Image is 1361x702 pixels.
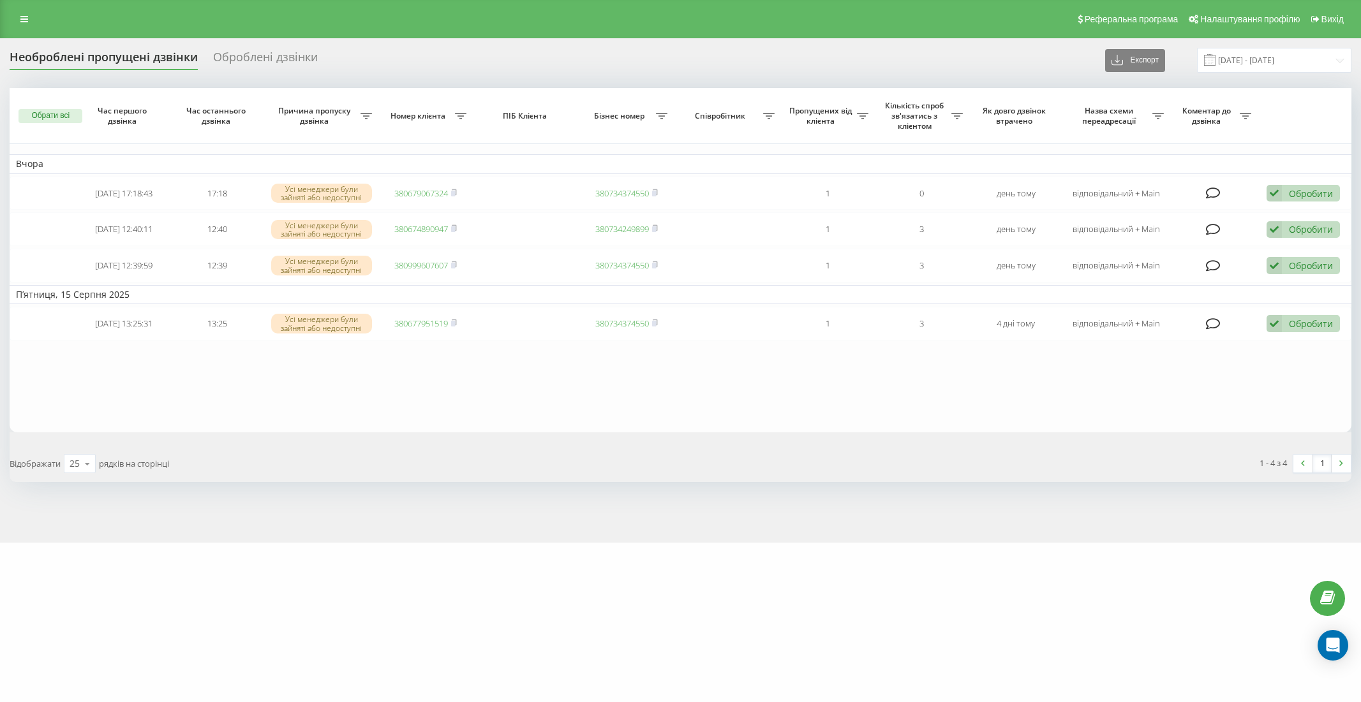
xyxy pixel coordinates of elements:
div: 25 [70,457,80,470]
div: Open Intercom Messenger [1318,630,1348,661]
a: 1 [1313,455,1332,472]
span: Коментар до дзвінка [1177,106,1240,126]
span: Співробітник [680,111,763,121]
div: Обробити [1289,318,1333,330]
div: 1 - 4 з 4 [1260,457,1287,469]
span: Пропущених від клієнта [787,106,857,126]
td: [DATE] 12:40:11 [77,212,170,246]
a: 380734374550 [595,187,649,199]
span: Час першого дзвінка [87,106,160,126]
td: 12:40 [170,212,264,246]
td: 12:39 [170,249,264,282]
td: 1 [781,249,875,282]
span: рядків на сторінці [99,458,169,469]
td: [DATE] 13:25:31 [77,307,170,340]
td: відповідальний + Main [1063,307,1170,340]
td: відповідальний + Main [1063,249,1170,282]
td: відповідальний + Main [1063,177,1170,210]
td: 1 [781,307,875,340]
span: Як довго дзвінок втрачено [979,106,1052,126]
td: 1 [781,212,875,246]
td: П’ятниця, 15 Серпня 2025 [10,285,1351,304]
div: Усі менеджери були зайняті або недоступні [271,184,372,203]
span: Номер клієнта [385,111,454,121]
td: 1 [781,177,875,210]
span: Час останнього дзвінка [181,106,254,126]
div: Оброблені дзвінки [213,50,318,70]
span: Бізнес номер [586,111,656,121]
td: 3 [875,307,969,340]
td: 13:25 [170,307,264,340]
div: Необроблені пропущені дзвінки [10,50,198,70]
a: 380734249899 [595,223,649,235]
a: 380734374550 [595,260,649,271]
span: Назва схеми переадресації [1069,106,1152,126]
td: 17:18 [170,177,264,210]
span: ПІБ Клієнта [484,111,569,121]
td: [DATE] 12:39:59 [77,249,170,282]
span: Відображати [10,458,61,469]
td: день тому [969,249,1063,282]
span: Вихід [1321,14,1344,24]
div: Обробити [1289,187,1333,200]
a: 380679067324 [394,187,448,199]
span: Реферальна програма [1085,14,1179,24]
td: [DATE] 17:18:43 [77,177,170,210]
td: 3 [875,212,969,246]
div: Обробити [1289,260,1333,272]
div: Усі менеджери були зайняті або недоступні [271,314,372,333]
div: Усі менеджери були зайняті або недоступні [271,256,372,275]
td: Вчора [10,154,1351,173]
a: 380674890947 [394,223,448,235]
div: Обробити [1289,223,1333,235]
td: 3 [875,249,969,282]
a: 380734374550 [595,318,649,329]
span: Причина пропуску дзвінка [271,106,361,126]
span: Кількість спроб зв'язатись з клієнтом [881,101,951,131]
div: Усі менеджери були зайняті або недоступні [271,220,372,239]
a: 380677951519 [394,318,448,329]
td: день тому [969,177,1063,210]
td: 0 [875,177,969,210]
td: 4 дні тому [969,307,1063,340]
span: Налаштування профілю [1200,14,1300,24]
td: день тому [969,212,1063,246]
button: Експорт [1105,49,1165,72]
td: відповідальний + Main [1063,212,1170,246]
a: 380999607607 [394,260,448,271]
button: Обрати всі [19,109,82,123]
